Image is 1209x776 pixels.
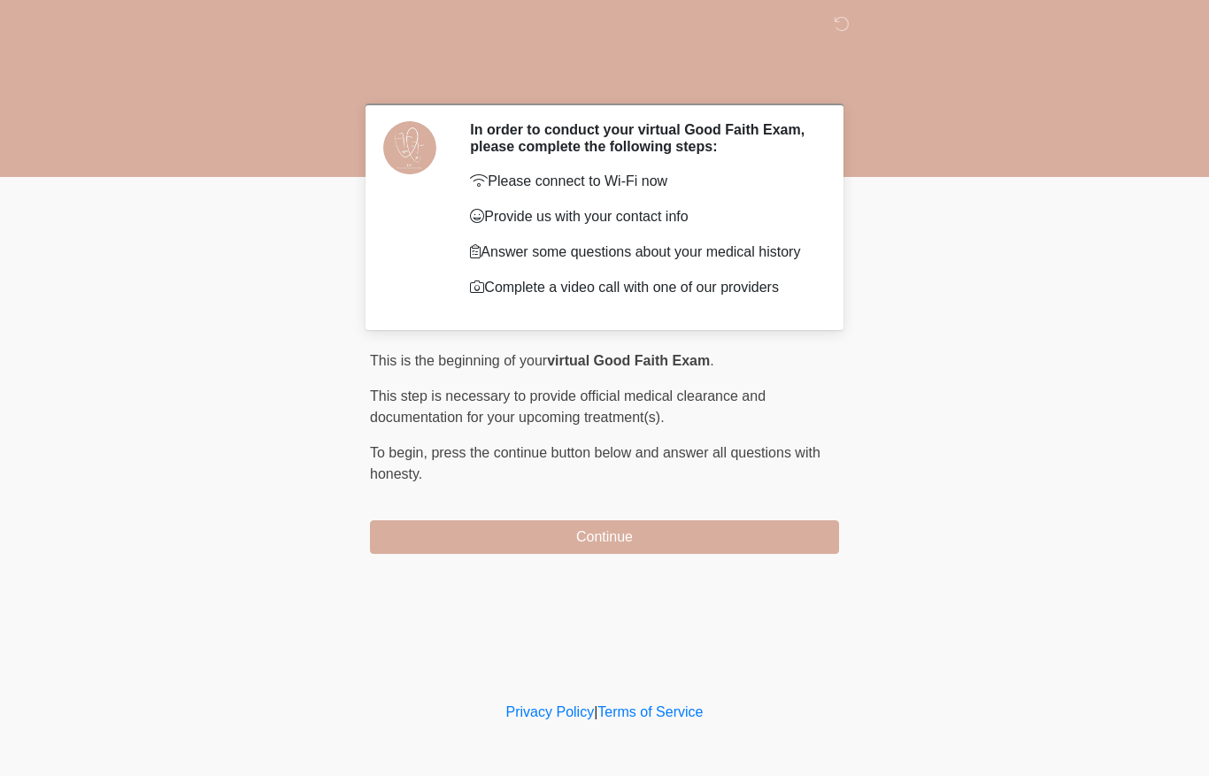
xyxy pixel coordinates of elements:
[506,704,595,719] a: Privacy Policy
[370,445,820,481] span: press the continue button below and answer all questions with honesty.
[470,171,812,192] p: Please connect to Wi-Fi now
[547,353,710,368] strong: virtual Good Faith Exam
[710,353,713,368] span: .
[470,277,812,298] p: Complete a video call with one of our providers
[357,64,852,96] h1: ‎ ‎
[370,445,431,460] span: To begin,
[370,520,839,554] button: Continue
[370,353,547,368] span: This is the beginning of your
[470,242,812,263] p: Answer some questions about your medical history
[594,704,597,719] a: |
[352,13,375,35] img: DM Studio Logo
[597,704,703,719] a: Terms of Service
[370,388,766,425] span: This step is necessary to provide official medical clearance and documentation for your upcoming ...
[470,121,812,155] h2: In order to conduct your virtual Good Faith Exam, please complete the following steps:
[470,206,812,227] p: Provide us with your contact info
[383,121,436,174] img: Agent Avatar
